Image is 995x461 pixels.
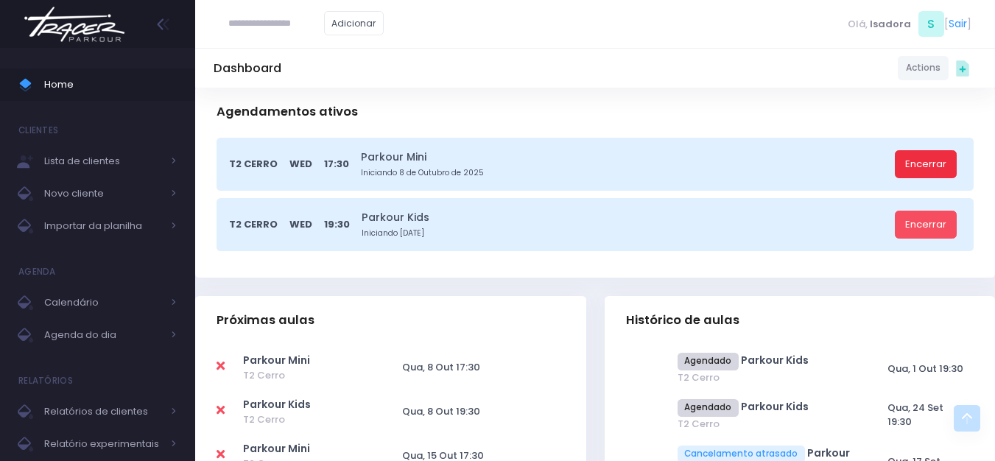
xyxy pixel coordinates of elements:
h4: Agenda [18,257,56,286]
span: Importar da planilha [44,217,162,236]
span: T2 Cerro [678,370,859,385]
span: Wed [289,217,312,232]
a: Parkour Kids [741,353,809,367]
span: Qua, 8 Out 19:30 [402,404,480,418]
small: Iniciando 8 de Outubro de 2025 [361,167,890,179]
span: Home [44,75,177,94]
span: Novo cliente [44,184,162,203]
a: Parkour Mini [361,149,890,165]
a: Parkour Kids [243,397,311,412]
a: Parkour Kids [741,399,809,414]
a: Parkour Mini [243,353,310,367]
small: Iniciando [DATE] [362,228,890,239]
span: Relatório experimentais [44,434,162,454]
span: T2 Cerro [243,412,363,427]
span: Lista de clientes [44,152,162,171]
h3: Agendamentos ativos [217,91,358,133]
span: Olá, [848,17,868,32]
span: Wed [289,157,312,172]
a: Adicionar [324,11,384,35]
span: Agendado [678,399,739,417]
span: Qua, 1 Out 19:30 [887,362,963,376]
a: Parkour Mini [243,441,310,456]
span: T2 Cerro [229,157,278,172]
span: Próximas aulas [217,313,314,328]
span: Qua, 8 Out 17:30 [402,360,480,374]
h4: Relatórios [18,366,73,395]
a: Actions [898,56,949,80]
span: Relatórios de clientes [44,402,162,421]
h5: Dashboard [214,61,281,76]
span: S [918,11,944,37]
span: Calendário [44,293,162,312]
span: T2 Cerro [243,368,363,383]
span: Isadora [870,17,911,32]
a: Parkour Kids [362,210,890,225]
h4: Clientes [18,116,58,145]
span: Qua, 24 Set 19:30 [887,401,943,429]
span: Agendado [678,353,739,370]
span: 19:30 [324,217,350,232]
span: Histórico de aulas [626,313,739,328]
span: T2 Cerro [229,217,278,232]
a: Sair [949,16,967,32]
a: Encerrar [895,211,957,239]
span: 17:30 [324,157,349,172]
span: T2 Cerro [678,417,859,432]
span: Agenda do dia [44,325,162,345]
div: [ ] [842,7,977,41]
a: Encerrar [895,150,957,178]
